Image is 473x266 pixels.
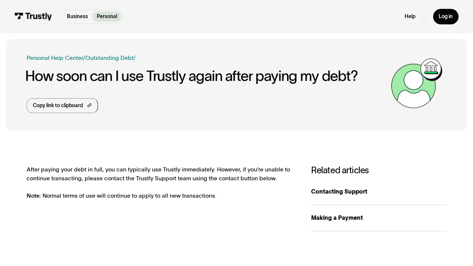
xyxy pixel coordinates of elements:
[25,68,387,84] h1: How soon can I use Trustly again after paying my debt?
[311,165,446,175] h3: Related articles
[27,165,297,200] div: After paying your debt in full, you can typically use Trustly immediately. However, if you’re una...
[14,13,52,21] img: Trustly Logo
[311,178,446,205] a: Contacting Support
[27,54,83,62] a: Personal Help Center
[405,13,415,20] a: Help
[311,214,446,222] div: Making a Payment
[311,187,446,196] div: Contacting Support
[83,54,85,62] div: /
[85,55,133,61] a: Outstanding Debt
[133,54,136,62] div: /
[27,192,40,199] strong: Note
[97,13,117,21] p: Personal
[92,11,122,22] a: Personal
[439,13,453,20] div: Log in
[27,98,98,113] a: Copy link to clipboard
[67,13,88,21] p: Business
[433,9,459,24] a: Log in
[62,11,92,22] a: Business
[33,102,83,110] div: Copy link to clipboard
[311,205,446,232] a: Making a Payment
